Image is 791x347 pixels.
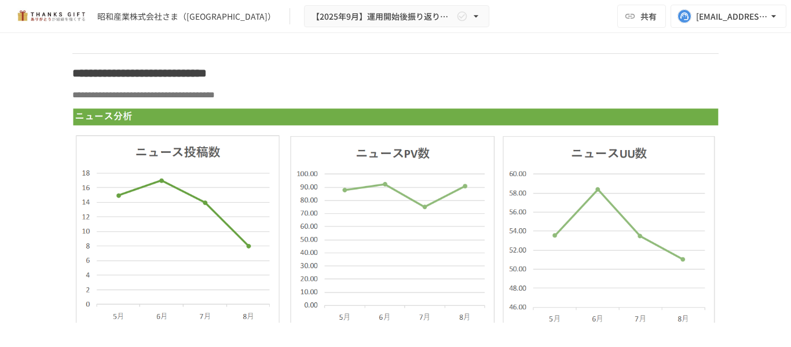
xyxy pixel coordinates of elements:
span: 共有 [640,10,657,23]
span: 【2025年9月】運用開始後振り返りミーティング [312,9,454,24]
button: [EMAIL_ADDRESS][DOMAIN_NAME] [671,5,786,28]
button: 【2025年9月】運用開始後振り返りミーティング [304,5,489,28]
img: mMP1OxWUAhQbsRWCurg7vIHe5HqDpP7qZo7fRoNLXQh [14,7,88,25]
div: [EMAIL_ADDRESS][DOMAIN_NAME] [696,9,768,24]
div: 昭和産業株式会社さま（[GEOGRAPHIC_DATA]） [97,10,276,23]
button: 共有 [617,5,666,28]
